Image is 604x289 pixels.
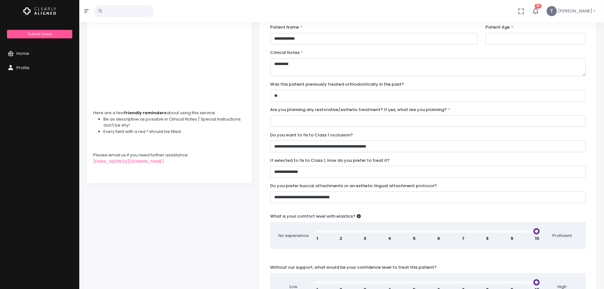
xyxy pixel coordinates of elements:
span: 1 [316,235,318,242]
li: Be as descriptive as possible in Clinical Notes / Special Instructions: don't be shy! [103,116,245,128]
label: Was this patient previously treated orthodontically in the past? [270,81,404,88]
label: Patient Age [485,24,513,30]
span: Profile [16,65,29,71]
span: Home [16,50,29,56]
label: What is your comfort level with elastics? [270,213,361,220]
label: Patient Name [270,24,302,30]
span: Submit Case [28,31,51,36]
span: 9 [510,235,513,242]
span: 2 [340,235,342,242]
span: [PERSON_NAME] [558,8,592,14]
span: 3 [364,235,366,242]
span: 16 [535,4,542,9]
strong: friendly reminders [124,110,166,116]
a: Submit Case [7,30,72,38]
a: [EMAIL_ADDRESS][DOMAIN_NAME] [93,158,164,164]
li: Every field with a red * should be filled. [103,128,245,135]
span: 5 [413,235,416,242]
label: If selected to fix to Class 1, How do you prefer to treat it? [270,157,390,164]
span: 7 [462,235,464,242]
div: Here are a few about using this service: [93,110,245,116]
label: Do you prefer buccal attachments or an esthetic lingual attachment protocol? [270,183,437,189]
span: 6 [437,235,440,242]
span: No experience [278,233,309,239]
label: Are you planning any restorative/esthetic treatment? If yes, what are you planning? [270,107,450,113]
label: Do you want to fix to Class 1 occlusion? [270,132,353,138]
label: Without our support, what would be your confidence level to treat this patient? [270,264,437,271]
span: 4 [388,235,391,242]
span: T [547,6,557,16]
span: 8 [486,235,489,242]
span: 10 [535,235,539,242]
div: Please email us if you need further assistance: [93,152,245,158]
label: Clinical Notes [270,49,303,56]
img: Logo Horizontal [23,4,56,18]
span: Proficient [546,233,578,239]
